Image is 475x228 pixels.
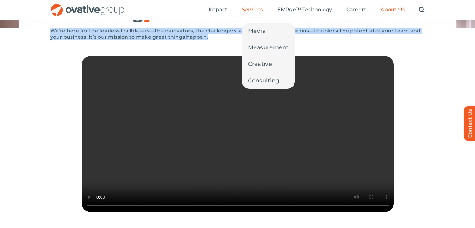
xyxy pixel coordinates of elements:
[248,43,289,52] span: Measurement
[242,23,295,39] a: Media
[242,39,295,56] a: Measurement
[242,7,263,13] a: Services
[242,72,295,89] a: Consulting
[50,3,125,9] a: OG_Full_horizontal_RGB
[419,7,425,13] a: Search
[50,28,425,40] p: We’re here for the fearless trailblazers—the innovators, the challengers, and the constantly curi...
[82,56,394,212] video: Sorry, your browser doesn't support embedded videos.
[248,27,266,35] span: Media
[242,56,295,72] a: Creative
[209,7,227,13] a: Impact
[346,7,367,13] a: Careers
[248,60,272,68] span: Creative
[248,76,280,85] span: Consulting
[380,7,405,13] a: About Us
[277,7,332,13] a: EMRge™ Technology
